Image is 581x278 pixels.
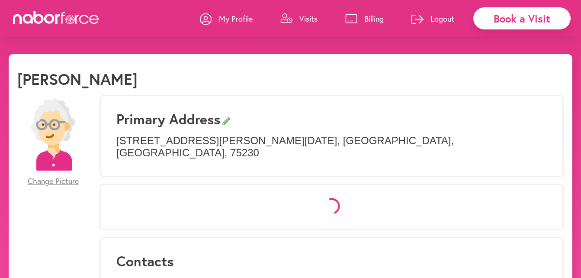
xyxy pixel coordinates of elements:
a: Logout [411,6,454,32]
a: Billing [345,6,384,32]
p: My Profile [219,13,253,24]
h3: Primary Address [116,111,547,127]
img: efc20bcf08b0dac87679abea64c1faab.png [17,99,89,171]
a: Visits [280,6,318,32]
p: [STREET_ADDRESS][PERSON_NAME][DATE] , [GEOGRAPHIC_DATA] , [GEOGRAPHIC_DATA] , 75230 [116,135,547,160]
div: Book a Visit [473,7,571,29]
h3: Contacts [116,253,547,269]
span: Change Picture [28,177,79,186]
a: My Profile [200,6,253,32]
p: Logout [430,13,454,24]
p: Visits [299,13,318,24]
h1: [PERSON_NAME] [17,70,138,88]
p: Billing [364,13,384,24]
